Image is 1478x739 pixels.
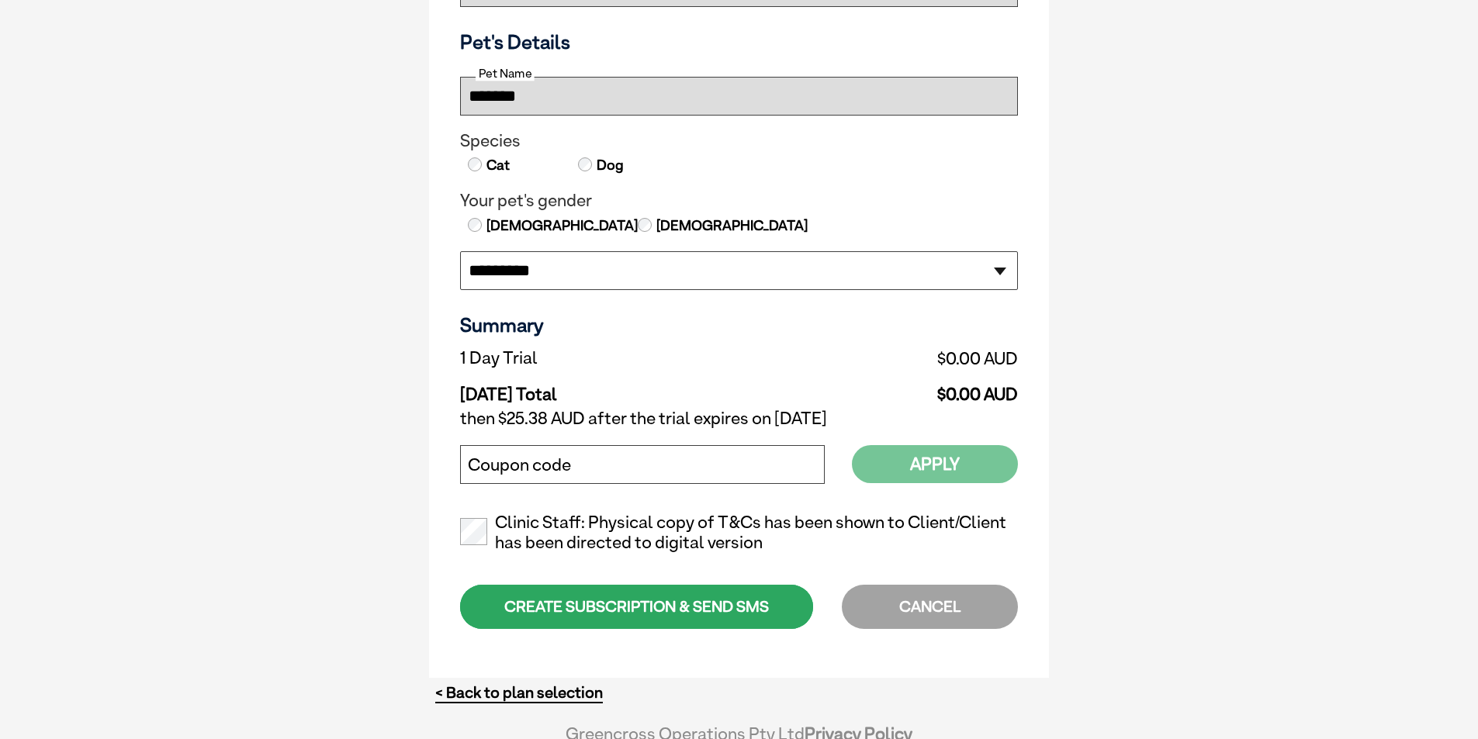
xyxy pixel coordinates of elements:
[460,513,1018,553] label: Clinic Staff: Physical copy of T&Cs has been shown to Client/Client has been directed to digital ...
[842,585,1018,629] div: CANCEL
[460,131,1018,151] legend: Species
[468,455,571,475] label: Coupon code
[435,683,603,703] a: < Back to plan selection
[763,372,1018,405] td: $0.00 AUD
[763,344,1018,372] td: $0.00 AUD
[460,518,487,545] input: Clinic Staff: Physical copy of T&Cs has been shown to Client/Client has been directed to digital ...
[460,372,763,405] td: [DATE] Total
[460,344,763,372] td: 1 Day Trial
[460,313,1018,337] h3: Summary
[460,191,1018,211] legend: Your pet's gender
[852,445,1018,483] button: Apply
[460,585,813,629] div: CREATE SUBSCRIPTION & SEND SMS
[460,405,1018,433] td: then $25.38 AUD after the trial expires on [DATE]
[454,30,1024,54] h3: Pet's Details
